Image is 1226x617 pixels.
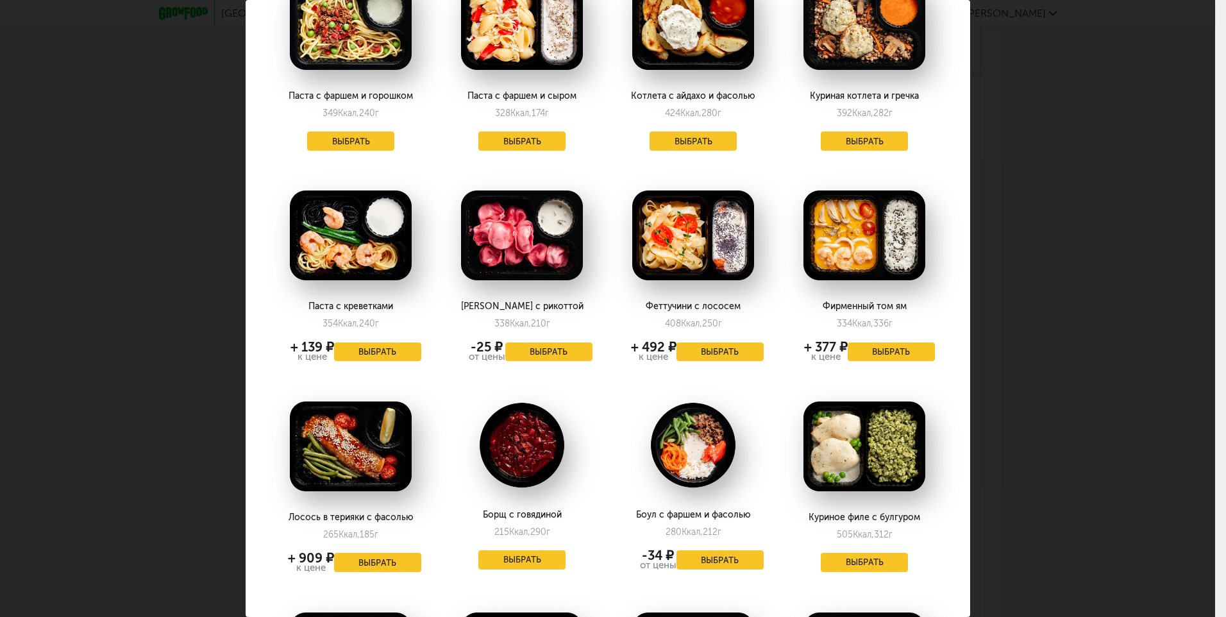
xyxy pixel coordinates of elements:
[461,401,583,489] img: big_0N22yhtAei7Hh1Jh.png
[323,529,378,540] div: 265 185
[821,553,908,572] button: Выбрать
[334,553,421,572] button: Выбрать
[478,550,566,570] button: Выбрать
[682,527,703,537] span: Ккал,
[338,108,359,119] span: Ккал,
[334,342,421,362] button: Выбрать
[510,318,531,329] span: Ккал,
[451,510,592,520] div: Борщ с говядиной
[804,352,848,362] div: к цене
[889,529,893,540] span: г
[889,318,893,329] span: г
[338,318,359,329] span: Ккал,
[794,91,934,101] div: Куриная котлета и гречка
[666,527,721,537] div: 280 212
[546,527,550,537] span: г
[374,529,378,540] span: г
[853,529,874,540] span: Ккал,
[339,529,360,540] span: Ккал,
[451,91,592,101] div: Паста с фаршем и сыром
[280,301,421,312] div: Паста с креветками
[623,510,763,520] div: Боул с фаршем и фасолью
[280,91,421,101] div: Паста с фаршем и горошком
[323,108,379,119] div: 349 240
[837,529,893,540] div: 505 312
[794,301,934,312] div: Фирменный том ям
[681,318,702,329] span: Ккал,
[505,342,592,362] button: Выбрать
[545,108,549,119] span: г
[803,190,925,280] img: big_UJ6eXCyCrJ1P9zEK.png
[650,131,737,151] button: Выбрать
[837,108,893,119] div: 392 282
[623,91,763,101] div: Котлета с айдахо и фасолью
[290,352,334,362] div: к цене
[510,108,532,119] span: Ккал,
[495,108,549,119] div: 328 174
[632,401,754,489] img: big_ueQonb3lTD7Pz32Q.png
[546,318,550,329] span: г
[676,550,764,570] button: Выбрать
[631,352,676,362] div: к цене
[478,131,566,151] button: Выбрать
[290,190,412,280] img: big_A3yx2kA4FlQHMINr.png
[461,190,583,280] img: big_tsROXB5P9kwqKV4s.png
[451,301,592,312] div: [PERSON_NAME] с рикоттой
[307,131,394,151] button: Выбрать
[804,342,848,352] div: + 377 ₽
[469,342,505,352] div: -25 ₽
[631,342,676,352] div: + 492 ₽
[623,301,763,312] div: Феттучини с лососем
[288,563,334,573] div: к цене
[718,318,722,329] span: г
[821,131,908,151] button: Выбрать
[718,108,721,119] span: г
[288,553,334,563] div: + 909 ₽
[632,190,754,280] img: big_zfTIOZEUAEpp1bIA.png
[640,561,676,570] div: от цены
[280,512,421,523] div: Лосось в терияки с фасолью
[494,527,550,537] div: 215 290
[290,401,412,491] img: big_PWyqym2mdqCAeLXC.png
[852,108,873,119] span: Ккал,
[794,512,934,523] div: Куриное филе с булгуром
[680,108,701,119] span: Ккал,
[290,342,334,352] div: + 139 ₽
[718,527,721,537] span: г
[852,318,873,329] span: Ккал,
[640,550,676,561] div: -34 ₽
[375,108,379,119] span: г
[665,318,722,329] div: 408 250
[837,318,893,329] div: 334 336
[803,401,925,491] img: big_HiiCm5w86QSjzLpf.png
[665,108,721,119] div: 424 280
[494,318,550,329] div: 338 210
[848,342,935,362] button: Выбрать
[889,108,893,119] span: г
[375,318,379,329] span: г
[323,318,379,329] div: 354 240
[509,527,530,537] span: Ккал,
[676,342,764,362] button: Выбрать
[469,352,505,362] div: от цены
